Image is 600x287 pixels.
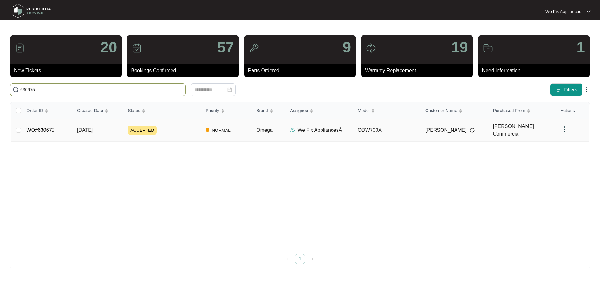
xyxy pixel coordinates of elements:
button: filter iconFilters [550,83,582,96]
span: Customer Name [425,107,457,114]
p: 57 [217,40,234,55]
p: 1 [577,40,585,55]
img: icon [249,43,259,53]
th: Brand [251,102,285,119]
span: Status [128,107,140,114]
th: Purchased From [488,102,555,119]
span: Omega [256,127,272,133]
img: residentia service logo [9,2,53,20]
input: Search by Order Id, Assignee Name, Customer Name, Brand and Model [20,86,183,93]
span: [DATE] [77,127,93,133]
p: Warranty Replacement [365,67,472,74]
img: dropdown arrow [587,10,591,13]
span: Order ID [27,107,43,114]
span: right [311,257,314,261]
th: Customer Name [420,102,488,119]
span: ACCEPTED [128,126,157,135]
img: icon [483,43,493,53]
span: Purchased From [493,107,525,114]
li: Previous Page [282,254,292,264]
th: Actions [556,102,589,119]
button: right [307,254,317,264]
p: We Fix AppliancesÂ [297,126,342,134]
th: Model [353,102,420,119]
span: Created Date [77,107,103,114]
img: icon [132,43,142,53]
span: Model [358,107,370,114]
span: Assignee [290,107,308,114]
span: Filters [564,87,577,93]
th: Assignee [285,102,352,119]
p: Parts Ordered [248,67,356,74]
span: Brand [256,107,268,114]
p: 19 [451,40,468,55]
span: Priority [206,107,219,114]
img: icon [366,43,376,53]
li: Next Page [307,254,317,264]
img: filter icon [555,87,562,93]
th: Status [123,102,201,119]
img: dropdown arrow [582,86,590,93]
button: left [282,254,292,264]
td: ODW700X [353,119,420,142]
img: icon [15,43,25,53]
p: Bookings Confirmed [131,67,238,74]
a: 1 [295,254,305,264]
p: New Tickets [14,67,122,74]
img: Vercel Logo [206,128,209,132]
th: Priority [201,102,251,119]
p: 20 [100,40,117,55]
img: search-icon [13,87,19,93]
p: Need Information [482,67,590,74]
span: [PERSON_NAME] [425,126,467,134]
span: [PERSON_NAME] Commercial [493,124,534,136]
img: Assigner Icon [290,128,295,133]
a: WO#630675 [27,127,55,133]
img: dropdown arrow [561,126,568,133]
p: We Fix Appliances [545,8,581,15]
th: Created Date [72,102,123,119]
th: Order ID [22,102,72,119]
span: left [286,257,289,261]
p: 9 [342,40,351,55]
span: NORMAL [209,126,233,134]
img: Info icon [470,128,475,133]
